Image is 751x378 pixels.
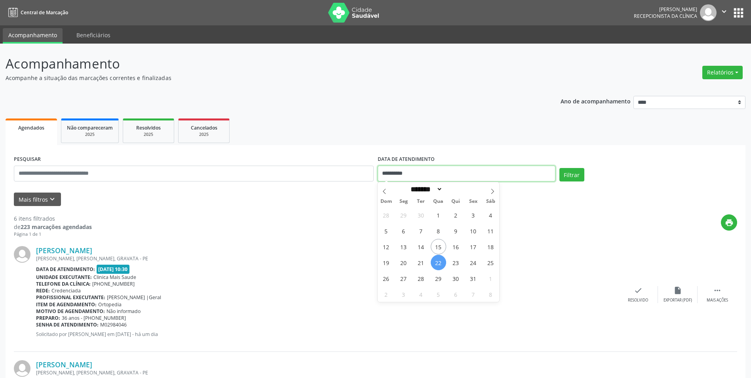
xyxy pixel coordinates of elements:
[36,315,60,321] b: Preparo:
[634,286,643,295] i: check
[713,286,722,295] i: 
[483,271,498,286] span: Novembro 1, 2025
[466,239,481,254] span: Outubro 17, 2025
[36,321,99,328] b: Senha de atendimento:
[14,153,41,166] label: PESQUISAR
[483,239,498,254] span: Outubro 18, 2025
[6,54,523,74] p: Acompanhamento
[413,223,429,239] span: Outubro 7, 2025
[14,231,92,238] div: Página 1 de 1
[466,271,481,286] span: Outubro 31, 2025
[36,360,92,369] a: [PERSON_NAME]
[412,199,430,204] span: Ter
[448,255,464,270] span: Outubro 23, 2025
[466,223,481,239] span: Outubro 10, 2025
[443,185,469,193] input: Year
[448,207,464,223] span: Outubro 2, 2025
[129,132,168,137] div: 2025
[559,168,584,181] button: Filtrar
[378,286,394,302] span: Novembro 2, 2025
[36,294,105,301] b: Profissional executante:
[48,195,57,204] i: keyboard_arrow_down
[21,223,92,231] strong: 223 marcações agendadas
[431,207,446,223] span: Outubro 1, 2025
[413,207,429,223] span: Setembro 30, 2025
[431,239,446,254] span: Outubro 15, 2025
[732,6,745,20] button: apps
[93,274,136,281] span: Clinica Mais Saude
[378,255,394,270] span: Outubro 19, 2025
[717,4,732,21] button: 
[71,28,116,42] a: Beneficiários
[97,265,130,274] span: [DATE] 10:30
[6,6,68,19] a: Central de Marcação
[721,214,737,231] button: print
[464,199,482,204] span: Sex
[14,360,30,377] img: img
[634,13,697,19] span: Recepcionista da clínica
[396,207,411,223] span: Setembro 29, 2025
[107,294,161,301] span: [PERSON_NAME] |Geral
[378,199,395,204] span: Dom
[664,298,692,303] div: Exportar (PDF)
[36,255,618,262] div: [PERSON_NAME], [PERSON_NAME], GRAVATA - PE
[378,153,435,166] label: DATA DE ATENDIMENTO
[136,124,161,131] span: Resolvidos
[448,223,464,239] span: Outubro 9, 2025
[561,96,631,106] p: Ano de acompanhamento
[447,199,464,204] span: Qui
[396,271,411,286] span: Outubro 27, 2025
[430,199,447,204] span: Qua
[408,185,443,193] select: Month
[466,286,481,302] span: Novembro 7, 2025
[98,301,122,308] span: Ortopedia
[36,301,97,308] b: Item de agendamento:
[483,223,498,239] span: Outubro 11, 2025
[62,315,126,321] span: 36 anos - [PHONE_NUMBER]
[431,255,446,270] span: Outubro 22, 2025
[702,66,743,79] button: Relatórios
[36,369,618,376] div: [PERSON_NAME], [PERSON_NAME], GRAVATA - PE
[483,207,498,223] span: Outubro 4, 2025
[396,239,411,254] span: Outubro 13, 2025
[413,286,429,302] span: Novembro 4, 2025
[378,271,394,286] span: Outubro 26, 2025
[466,255,481,270] span: Outubro 24, 2025
[14,246,30,263] img: img
[634,6,697,13] div: [PERSON_NAME]
[483,286,498,302] span: Novembro 8, 2025
[466,207,481,223] span: Outubro 3, 2025
[14,223,92,231] div: de
[396,223,411,239] span: Outubro 6, 2025
[707,298,728,303] div: Mais ações
[448,271,464,286] span: Outubro 30, 2025
[700,4,717,21] img: img
[396,286,411,302] span: Novembro 3, 2025
[36,274,92,281] b: Unidade executante:
[51,287,81,294] span: Credenciada
[36,308,105,315] b: Motivo de agendamento:
[36,246,92,255] a: [PERSON_NAME]
[67,124,113,131] span: Não compareceram
[191,124,217,131] span: Cancelados
[431,286,446,302] span: Novembro 5, 2025
[448,239,464,254] span: Outubro 16, 2025
[184,132,224,137] div: 2025
[431,271,446,286] span: Outubro 29, 2025
[413,239,429,254] span: Outubro 14, 2025
[21,9,68,16] span: Central de Marcação
[92,281,135,287] span: [PHONE_NUMBER]
[378,223,394,239] span: Outubro 5, 2025
[6,74,523,82] p: Acompanhe a situação das marcações correntes e finalizadas
[431,223,446,239] span: Outubro 8, 2025
[720,7,728,16] i: 
[413,271,429,286] span: Outubro 28, 2025
[36,266,95,273] b: Data de atendimento:
[3,28,63,44] a: Acompanhamento
[14,214,92,223] div: 6 itens filtrados
[448,286,464,302] span: Novembro 6, 2025
[725,218,734,227] i: print
[378,239,394,254] span: Outubro 12, 2025
[18,124,44,131] span: Agendados
[395,199,412,204] span: Seg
